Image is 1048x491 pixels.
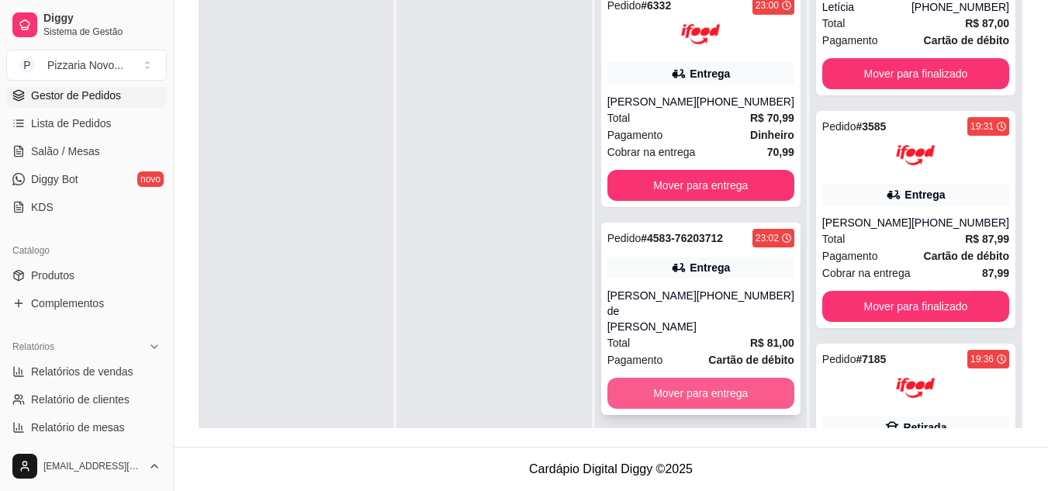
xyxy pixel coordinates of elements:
strong: Cartão de débito [708,354,794,366]
div: Entrega [690,66,730,81]
a: Relatórios de vendas [6,359,167,384]
strong: Cartão de débito [924,250,1009,262]
strong: Dinheiro [750,129,794,141]
span: Pagamento [822,247,878,265]
a: DiggySistema de Gestão [6,6,167,43]
div: Retirada [903,420,946,435]
span: Lista de Pedidos [31,116,112,131]
strong: # 7185 [856,353,886,365]
div: 19:36 [970,353,994,365]
span: P [19,57,35,73]
span: Relatório de clientes [31,392,130,407]
a: Salão / Mesas [6,139,167,164]
span: Pagamento [607,126,663,143]
footer: Cardápio Digital Diggy © 2025 [174,447,1048,491]
div: [PHONE_NUMBER] [697,288,794,334]
strong: R$ 87,99 [965,233,1009,245]
span: Pagamento [607,351,663,368]
span: [EMAIL_ADDRESS][DOMAIN_NAME] [43,460,142,472]
img: ifood [896,136,935,175]
a: Produtos [6,263,167,288]
div: [PHONE_NUMBER] [697,94,794,109]
strong: # 4583-76203712 [641,232,723,244]
span: Cobrar na entrega [822,265,911,282]
div: [PERSON_NAME] de [PERSON_NAME] [607,288,697,334]
a: Complementos [6,291,167,316]
span: Cobrar na entrega [607,143,696,161]
img: ifood [681,15,720,54]
strong: Cartão de débito [924,34,1009,47]
div: [PERSON_NAME] [822,215,911,230]
span: Pedido [822,353,856,365]
button: Select a team [6,50,167,81]
button: [EMAIL_ADDRESS][DOMAIN_NAME] [6,448,167,485]
strong: R$ 81,00 [750,337,794,349]
a: Relatório de mesas [6,415,167,440]
span: Gestor de Pedidos [31,88,121,103]
a: Gestor de Pedidos [6,83,167,108]
span: Diggy [43,12,161,26]
span: Salão / Mesas [31,143,100,159]
strong: # 3585 [856,120,886,133]
span: Complementos [31,296,104,311]
div: Entrega [690,260,730,275]
div: [PERSON_NAME] [607,94,697,109]
div: Catálogo [6,238,167,263]
span: Pedido [822,120,856,133]
button: Mover para finalizado [822,291,1009,322]
div: 19:31 [970,120,994,133]
button: Mover para entrega [607,170,794,201]
span: Total [822,230,846,247]
button: Mover para finalizado [822,58,1009,89]
span: Sistema de Gestão [43,26,161,38]
strong: 87,99 [982,267,1009,279]
div: [PHONE_NUMBER] [911,215,1009,230]
span: Relatórios [12,341,54,353]
span: Total [822,15,846,32]
a: Relatório de clientes [6,387,167,412]
span: Produtos [31,268,74,283]
span: Diggy Bot [31,171,78,187]
span: Relatório de mesas [31,420,125,435]
strong: R$ 87,00 [965,17,1009,29]
a: Lista de Pedidos [6,111,167,136]
img: ifood [896,368,935,407]
div: Pizzaria Novo ... [47,57,123,73]
a: Diggy Botnovo [6,167,167,192]
a: KDS [6,195,167,220]
strong: 70,99 [767,146,794,158]
strong: R$ 70,99 [750,112,794,124]
div: 23:02 [756,232,779,244]
span: Relatórios de vendas [31,364,133,379]
span: Pagamento [822,32,878,49]
div: Entrega [904,187,945,202]
button: Mover para entrega [607,378,794,409]
span: Total [607,109,631,126]
span: KDS [31,199,54,215]
span: Total [607,334,631,351]
span: Pedido [607,232,642,244]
